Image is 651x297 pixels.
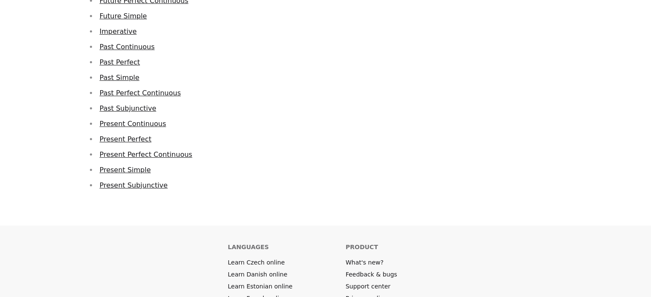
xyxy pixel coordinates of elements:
[345,243,378,251] h6: Product
[100,43,155,51] a: Past Continuous
[100,120,166,128] a: Present Continuous
[100,27,137,35] a: Imperative
[228,243,269,251] h6: Languages
[345,258,383,267] a: What's new?
[100,135,152,143] a: Present Perfect
[100,74,140,82] a: Past Simple
[100,58,140,66] a: Past Perfect
[228,258,285,267] a: Learn Czech online
[100,104,156,112] a: Past Subjunctive
[100,166,151,174] a: Present Simple
[228,270,287,279] a: Learn Danish online
[228,282,292,291] a: Learn Estonian online
[345,270,397,279] a: Feedback & bugs
[100,89,181,97] a: Past Perfect Continuous
[100,12,147,20] a: Future Simple
[345,282,390,291] a: Support center
[100,181,168,189] a: Present Subjunctive
[100,150,193,159] a: Present Perfect Continuous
